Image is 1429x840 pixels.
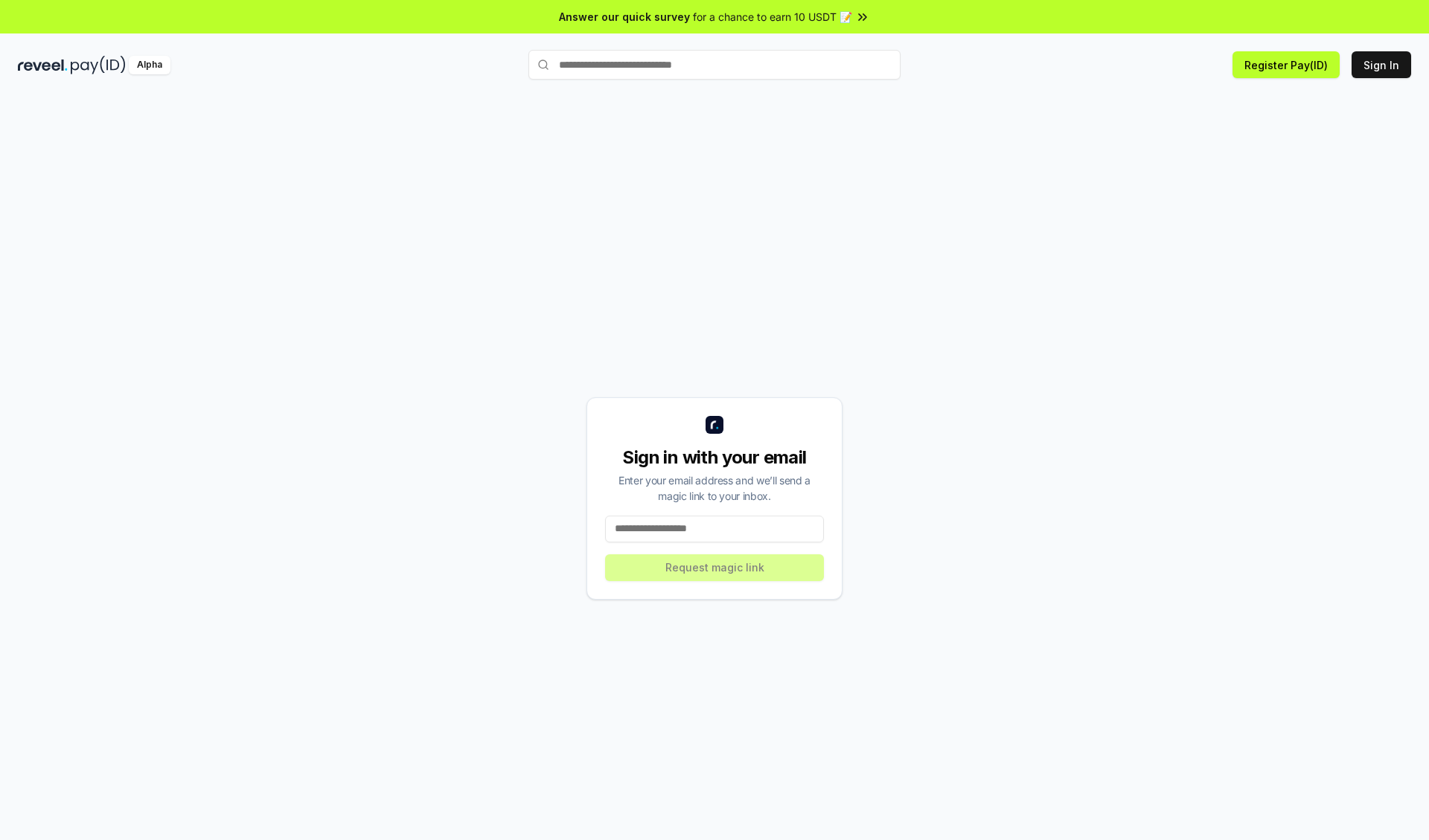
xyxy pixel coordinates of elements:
button: Sign In [1352,51,1411,78]
span: for a chance to earn 10 USDT 📝 [693,9,852,25]
span: Answer our quick survey [559,9,690,25]
img: pay_id [71,56,126,74]
div: Alpha [129,56,170,74]
button: Register Pay(ID) [1233,51,1340,78]
div: Sign in with your email [605,446,824,469]
img: reveel_dark [18,56,68,74]
div: Enter your email address and we’ll send a magic link to your inbox. [605,472,824,504]
img: logo_small [706,416,723,434]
